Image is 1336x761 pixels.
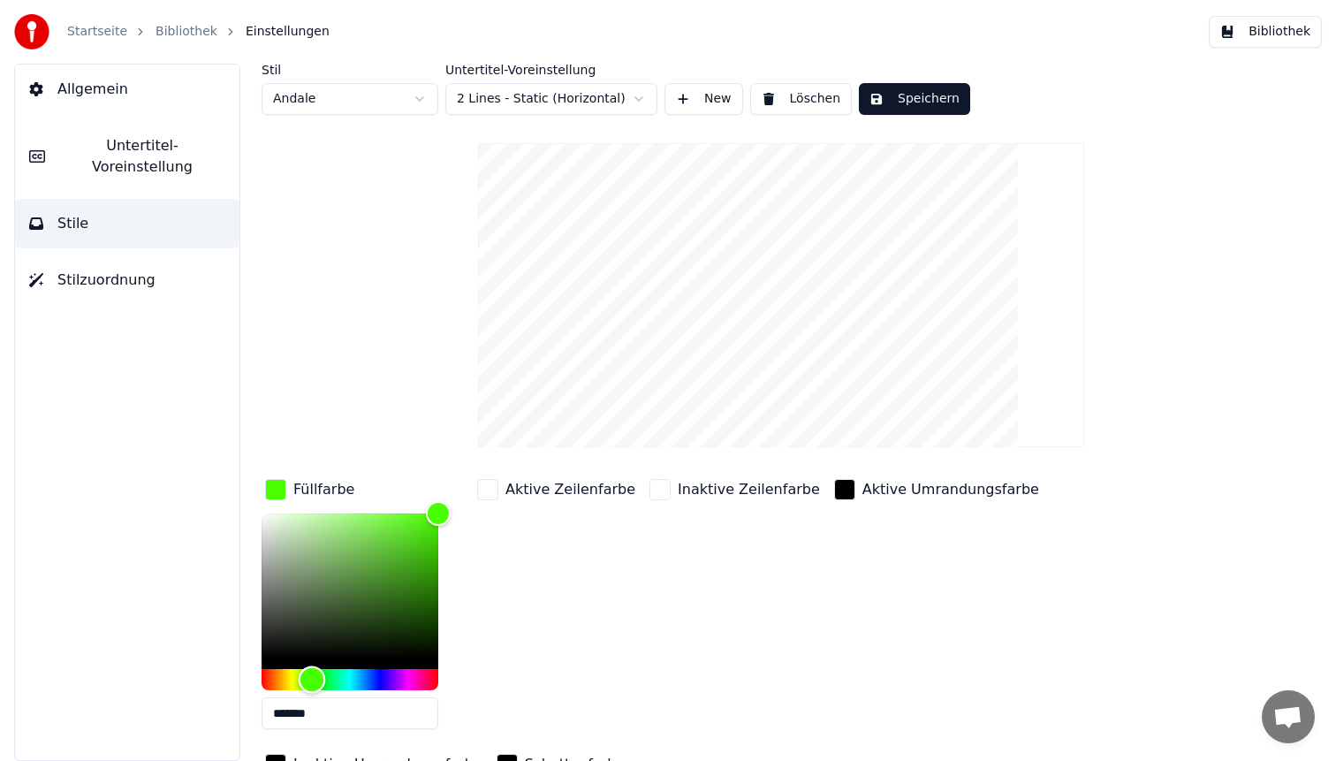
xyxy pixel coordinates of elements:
[678,479,820,500] div: Inaktive Zeilenfarbe
[262,64,438,76] label: Stil
[664,83,743,115] button: New
[474,476,639,504] button: Aktive Zeilenfarbe
[262,476,358,504] button: Füllfarbe
[156,23,217,41] a: Bibliothek
[505,479,635,500] div: Aktive Zeilenfarbe
[262,669,438,690] div: Hue
[57,270,156,291] span: Stilzuordnung
[59,135,225,178] span: Untertitel-Voreinstellung
[1262,690,1315,743] div: Chat öffnen
[750,83,852,115] button: Löschen
[831,476,1043,504] button: Aktive Umrandungsfarbe
[246,23,330,41] span: Einstellungen
[15,199,239,248] button: Stile
[862,479,1039,500] div: Aktive Umrandungsfarbe
[293,479,354,500] div: Füllfarbe
[15,65,239,114] button: Allgemein
[1209,16,1322,48] button: Bibliothek
[859,83,970,115] button: Speichern
[67,23,330,41] nav: breadcrumb
[67,23,127,41] a: Startseite
[15,121,239,192] button: Untertitel-Voreinstellung
[445,64,657,76] label: Untertitel-Voreinstellung
[262,514,438,658] div: Color
[14,14,49,49] img: youka
[57,213,88,234] span: Stile
[646,476,824,504] button: Inaktive Zeilenfarbe
[57,79,128,100] span: Allgemein
[15,255,239,305] button: Stilzuordnung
